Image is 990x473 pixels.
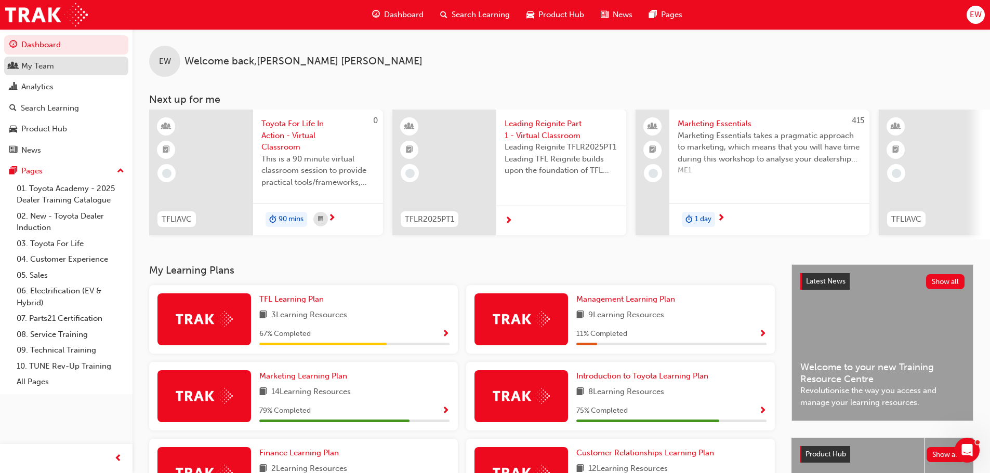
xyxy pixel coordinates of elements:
[259,386,267,399] span: book-icon
[493,311,550,327] img: Trak
[613,9,632,21] span: News
[279,213,303,225] span: 90 mins
[405,213,454,225] span: TFLR2025PT1
[800,385,965,408] span: Revolutionise the way you access and manage your learning resources.
[592,4,641,25] a: news-iconNews
[12,251,128,267] a: 04. Customer Experience
[791,264,973,421] a: Latest NewsShow allWelcome to your new Training Resource CentreRevolutionise the way you access a...
[576,448,714,457] span: Customer Relationships Learning Plan
[259,293,328,305] a: TFL Learning Plan
[4,161,128,181] button: Pages
[176,388,233,404] img: Trak
[259,309,267,322] span: book-icon
[159,56,171,67] span: EW
[384,9,424,21] span: Dashboard
[678,165,861,177] span: ME1
[759,404,767,417] button: Show Progress
[261,153,375,188] span: This is a 90 minute virtual classroom session to provide practical tools/frameworks, behaviours a...
[442,330,450,339] span: Show Progress
[806,277,846,286] span: Latest News
[259,447,343,459] a: Finance Learning Plan
[505,118,618,141] span: Leading Reignite Part 1 - Virtual Classroom
[538,9,584,21] span: Product Hub
[5,3,88,26] img: Trak
[4,141,128,160] a: News
[800,446,965,463] a: Product HubShow all
[576,293,679,305] a: Management Learning Plan
[800,361,965,385] span: Welcome to your new Training Resource Centre
[12,267,128,283] a: 05. Sales
[759,330,767,339] span: Show Progress
[392,110,626,235] a: TFLR2025PT1Leading Reignite Part 1 - Virtual ClassroomLeading Reignite TFLR2025PT1 Leading TFL Re...
[406,143,413,157] span: booktick-icon
[970,9,982,21] span: EW
[505,141,618,177] span: Leading Reignite TFLR2025PT1 Leading TFL Reignite builds upon the foundation of TFL Reignite, rea...
[518,4,592,25] a: car-iconProduct Hub
[576,371,708,381] span: Introduction to Toyota Learning Plan
[163,120,170,133] span: learningResourceType_INSTRUCTOR_LED-icon
[440,8,447,21] span: search-icon
[759,328,767,341] button: Show Progress
[21,123,67,135] div: Product Hub
[800,273,965,290] a: Latest NewsShow all
[259,448,339,457] span: Finance Learning Plan
[4,35,128,55] a: Dashboard
[759,407,767,416] span: Show Progress
[259,328,311,340] span: 67 % Completed
[271,309,347,322] span: 3 Learning Resources
[576,370,712,382] a: Introduction to Toyota Learning Plan
[114,452,122,465] span: prev-icon
[405,169,415,178] span: learningRecordVerb_NONE-icon
[432,4,518,25] a: search-iconSearch Learning
[588,386,664,399] span: 8 Learning Resources
[891,213,921,225] span: TFLIAVC
[12,283,128,310] a: 06. Electrification (EV & Hybrid)
[967,6,985,24] button: EW
[4,57,128,76] a: My Team
[9,83,17,92] span: chart-icon
[576,405,628,417] span: 75 % Completed
[9,125,17,134] span: car-icon
[717,214,725,223] span: next-icon
[406,120,413,133] span: learningResourceType_INSTRUCTOR_LED-icon
[678,130,861,165] span: Marketing Essentials takes a pragmatic approach to marketing, which means that you will have time...
[318,213,323,226] span: calendar-icon
[162,213,192,225] span: TFLIAVC
[526,8,534,21] span: car-icon
[576,447,718,459] a: Customer Relationships Learning Plan
[601,8,609,21] span: news-icon
[442,328,450,341] button: Show Progress
[649,8,657,21] span: pages-icon
[176,311,233,327] img: Trak
[9,167,17,176] span: pages-icon
[9,62,17,71] span: people-icon
[133,93,990,105] h3: Next up for me
[685,213,693,226] span: duration-icon
[12,236,128,252] a: 03. Toyota For Life
[271,386,351,399] span: 14 Learning Resources
[442,407,450,416] span: Show Progress
[576,328,627,340] span: 11 % Completed
[261,118,375,153] span: Toyota For Life In Action - Virtual Classroom
[12,181,128,208] a: 01. Toyota Academy - 2025 Dealer Training Catalogue
[927,447,966,462] button: Show all
[452,9,510,21] span: Search Learning
[372,8,380,21] span: guage-icon
[636,110,869,235] a: 415Marketing EssentialsMarketing Essentials takes a pragmatic approach to marketing, which means ...
[21,60,54,72] div: My Team
[4,99,128,118] a: Search Learning
[4,77,128,97] a: Analytics
[163,143,170,157] span: booktick-icon
[12,358,128,374] a: 10. TUNE Rev-Up Training
[373,116,378,125] span: 0
[892,143,900,157] span: booktick-icon
[493,388,550,404] img: Trak
[588,309,664,322] span: 9 Learning Resources
[852,116,864,125] span: 415
[12,310,128,327] a: 07. Parts21 Certification
[649,143,656,157] span: booktick-icon
[955,438,980,463] iframe: Intercom live chat
[641,4,691,25] a: pages-iconPages
[184,56,423,67] span: Welcome back , [PERSON_NAME] [PERSON_NAME]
